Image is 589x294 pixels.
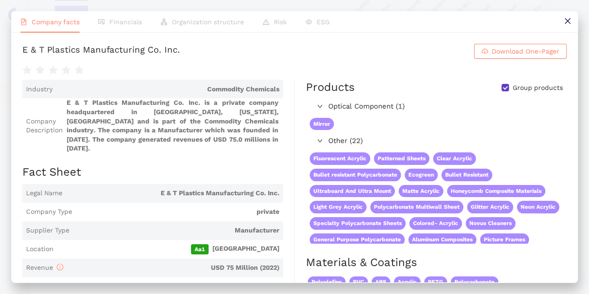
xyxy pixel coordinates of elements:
[26,207,72,217] span: Company Type
[374,152,429,165] span: Patterned Sheets
[394,276,420,288] span: Acrylic
[481,48,488,55] span: cloud-download
[66,282,279,291] span: 1946
[306,99,566,114] div: Optical Component (1)
[172,18,244,26] span: Organization structure
[57,244,279,254] span: [GEOGRAPHIC_DATA]
[310,217,406,230] span: Specialty Polycarbonate Sheets
[22,66,32,75] span: star
[467,201,513,213] span: Glitter Acrylic
[433,152,476,165] span: Clear Acrylic
[306,134,566,149] div: Other (22)
[306,80,355,96] div: Products
[67,263,279,273] span: USD 75 Million (2022)
[408,233,476,246] span: Aluminum Composites
[73,226,279,235] span: Manufacturer
[310,233,405,246] span: General Purpose Polycarbonate
[26,226,69,235] span: Supplier Type
[466,217,515,230] span: Novus Cleaners
[48,66,58,75] span: star
[191,244,209,254] span: Aa1
[76,207,279,217] span: private
[317,18,330,26] span: ESG
[66,189,279,198] span: E & T Plastics Manufacturing Co. Inc.
[447,185,545,198] span: Honeycomb Composite Materials
[310,152,370,165] span: Fluorescent Acrylic
[26,282,62,291] span: Foundation
[517,201,559,213] span: Neon Acrylic
[263,19,269,25] span: warning
[56,85,279,94] span: Commodity Chemicals
[317,138,323,144] span: right
[22,164,283,180] h2: Fact Sheet
[67,98,279,153] span: E & T Plastics Manufacturing Co. Inc. is a private company headquartered in [GEOGRAPHIC_DATA], [U...
[26,85,53,94] span: Industry
[310,185,395,198] span: Ultraboard And Ultra Mount
[109,18,142,26] span: Financials
[26,245,54,254] span: Location
[98,19,105,25] span: fund-view
[451,276,498,288] span: Polycarbonate
[161,19,167,25] span: apartment
[306,255,567,271] h2: Materials & Coatings
[424,276,447,288] span: PETG
[328,136,562,147] span: Other (22)
[57,264,63,270] span: info-circle
[26,264,63,271] span: Revenue
[405,169,438,181] span: Ecogreen
[399,185,443,198] span: Matte Acrylic
[310,201,366,213] span: Light Grey Acrylic
[22,44,180,59] div: E & T Plastics Manufacturing Co. Inc.
[317,103,323,109] span: right
[274,18,287,26] span: Risk
[26,189,62,198] span: Legal Name
[370,201,463,213] span: Polycarbonate Multiwall Sheet
[564,17,571,25] span: close
[372,276,390,288] span: ABS
[409,217,462,230] span: Colored- Acrylic
[61,66,71,75] span: star
[310,169,401,181] span: Bullet resistant Polycarbonate
[310,118,334,130] span: Mirror
[35,66,45,75] span: star
[480,233,529,246] span: Picture Frames
[305,19,312,25] span: eye
[26,117,63,135] span: Company Description
[349,276,368,288] span: PVC
[509,83,567,93] span: Group products
[441,169,492,181] span: Bullet Resistant
[32,18,80,26] span: Company facts
[328,101,562,112] span: Optical Component (1)
[492,46,559,56] span: Download One-Pager
[474,44,567,59] button: cloud-downloadDownload One-Pager
[557,11,578,32] button: close
[308,276,345,288] span: Polyolefins
[74,66,84,75] span: star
